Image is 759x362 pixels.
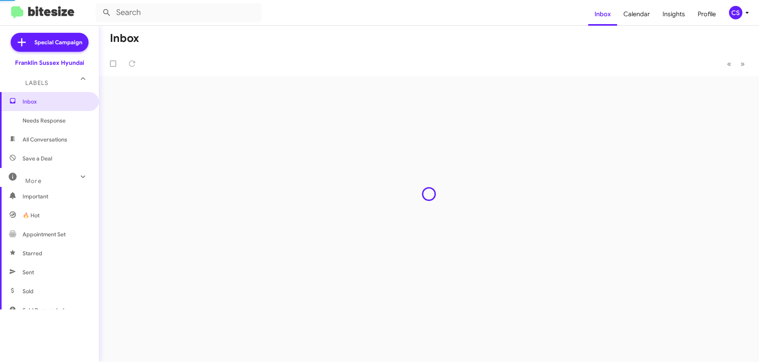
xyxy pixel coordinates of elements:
[25,79,48,87] span: Labels
[25,177,42,185] span: More
[23,155,52,162] span: Save a Deal
[23,136,67,143] span: All Conversations
[736,56,750,72] button: Next
[656,3,691,26] a: Insights
[23,192,90,200] span: Important
[729,6,742,19] div: CS
[691,3,722,26] a: Profile
[23,249,42,257] span: Starred
[23,230,66,238] span: Appointment Set
[723,56,750,72] nav: Page navigation example
[11,33,89,52] a: Special Campaign
[617,3,656,26] a: Calendar
[96,3,262,22] input: Search
[23,287,34,295] span: Sold
[23,117,90,124] span: Needs Response
[23,268,34,276] span: Sent
[722,6,750,19] button: CS
[588,3,617,26] a: Inbox
[23,211,40,219] span: 🔥 Hot
[23,306,64,314] span: Sold Responded
[727,59,731,69] span: «
[23,98,90,106] span: Inbox
[34,38,82,46] span: Special Campaign
[110,32,139,45] h1: Inbox
[740,59,745,69] span: »
[15,59,84,67] div: Franklin Sussex Hyundai
[722,56,736,72] button: Previous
